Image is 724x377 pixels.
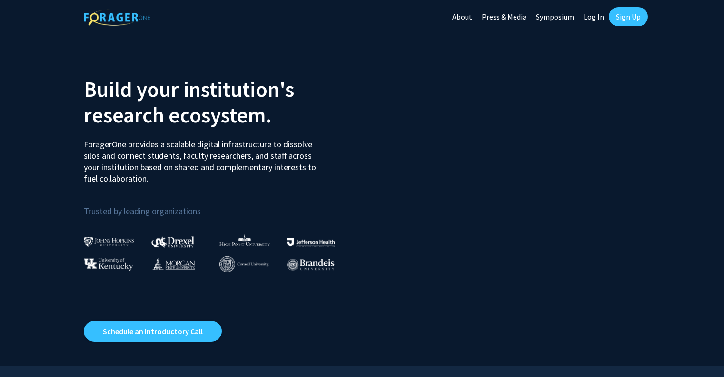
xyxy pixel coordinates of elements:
[84,258,133,271] img: University of Kentucky
[219,256,269,272] img: Cornell University
[609,7,648,26] a: Sign Up
[84,237,134,247] img: Johns Hopkins University
[84,192,355,218] p: Trusted by leading organizations
[151,258,195,270] img: Morgan State University
[219,234,270,246] img: High Point University
[287,259,335,271] img: Brandeis University
[84,321,222,342] a: Opens in a new tab
[84,76,355,128] h2: Build your institution's research ecosystem.
[287,238,335,247] img: Thomas Jefferson University
[84,132,323,184] p: ForagerOne provides a scalable digital infrastructure to dissolve silos and connect students, fac...
[151,236,194,247] img: Drexel University
[84,9,150,26] img: ForagerOne Logo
